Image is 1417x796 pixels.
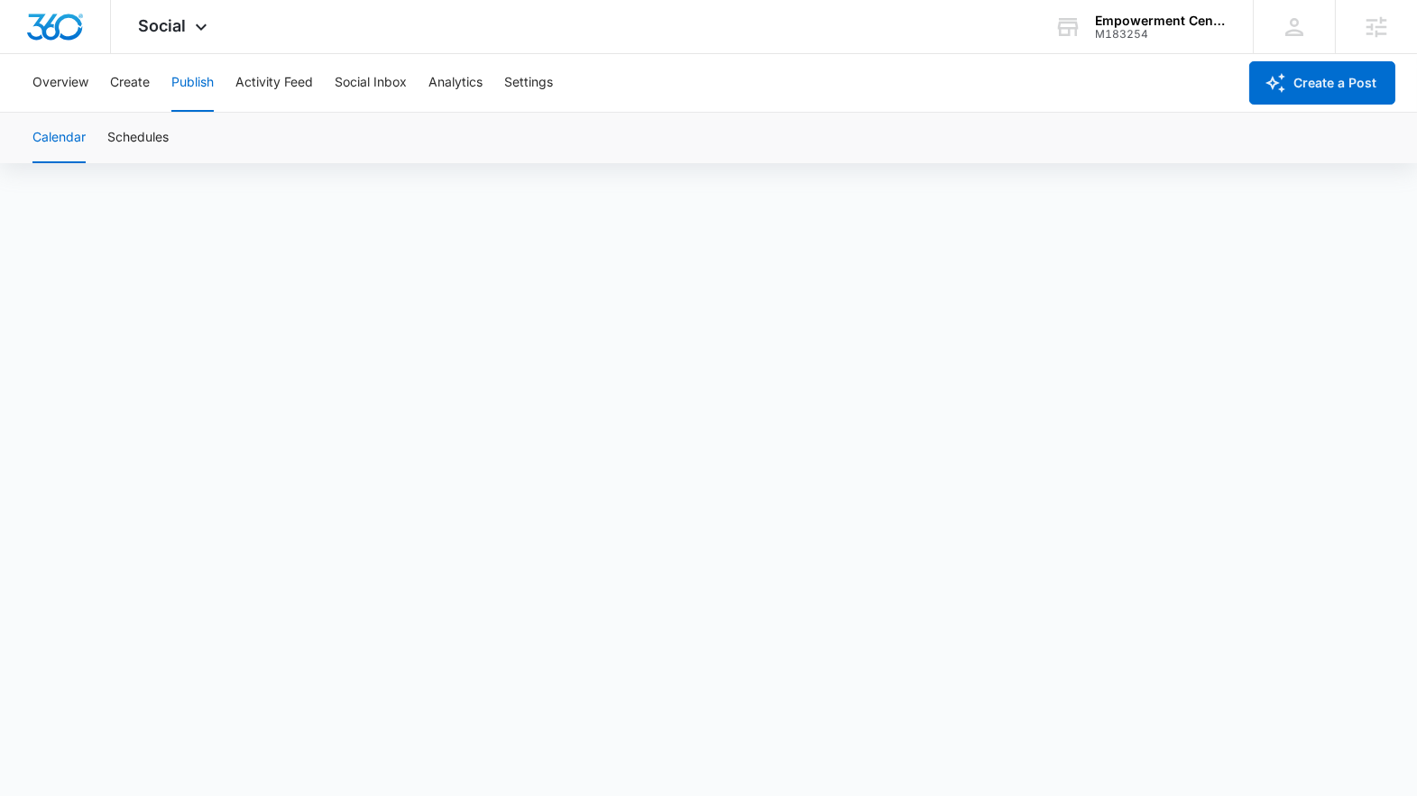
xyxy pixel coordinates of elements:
button: Create [110,54,150,112]
button: Social Inbox [335,54,407,112]
button: Settings [504,54,553,112]
button: Analytics [428,54,483,112]
span: Social [138,16,186,35]
button: Publish [171,54,214,112]
div: account id [1095,28,1227,41]
button: Calendar [32,113,86,163]
button: Activity Feed [235,54,313,112]
button: Schedules [107,113,169,163]
button: Create a Post [1249,61,1395,105]
button: Overview [32,54,88,112]
div: account name [1095,14,1227,28]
